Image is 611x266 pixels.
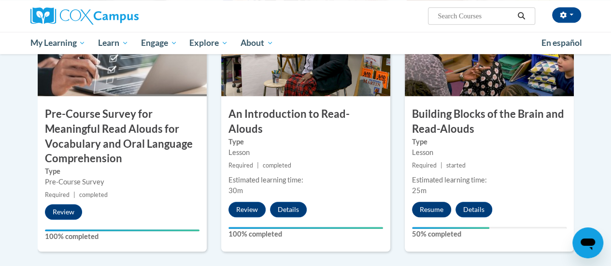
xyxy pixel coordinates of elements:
span: 25m [412,186,426,195]
span: Required [412,162,437,169]
span: completed [263,162,291,169]
div: Your progress [228,227,383,229]
div: Estimated learning time: [228,175,383,185]
div: Main menu [23,32,588,54]
img: Cox Campus [30,7,139,25]
label: 100% completed [45,231,199,242]
a: Cox Campus [30,7,204,25]
span: Required [228,162,253,169]
div: Lesson [228,147,383,158]
span: | [440,162,442,169]
span: About [241,37,273,49]
h3: Building Blocks of the Brain and Read-Alouds [405,107,574,137]
input: Search Courses [437,10,514,22]
span: En español [541,38,582,48]
button: Search [514,10,528,22]
div: Estimated learning time: [412,175,567,185]
button: Resume [412,202,451,217]
button: Account Settings [552,7,581,23]
div: Pre-Course Survey [45,177,199,187]
iframe: Button to launch messaging window [572,227,603,258]
label: Type [45,166,199,177]
div: Lesson [412,147,567,158]
label: 100% completed [228,229,383,239]
span: Required [45,191,70,198]
label: Type [412,137,567,147]
span: Engage [141,37,177,49]
button: Review [45,204,82,220]
label: 50% completed [412,229,567,239]
a: My Learning [24,32,92,54]
h3: Pre-Course Survey for Meaningful Read Alouds for Vocabulary and Oral Language Comprehension [38,107,207,166]
a: Explore [183,32,234,54]
span: My Learning [30,37,85,49]
span: 30m [228,186,243,195]
span: Learn [98,37,128,49]
h3: An Introduction to Read-Alouds [221,107,390,137]
span: Explore [189,37,228,49]
a: Learn [92,32,135,54]
button: Review [228,202,266,217]
label: Type [228,137,383,147]
button: Details [270,202,307,217]
div: Your progress [412,227,489,229]
a: Engage [135,32,184,54]
span: started [446,162,466,169]
span: completed [79,191,108,198]
span: | [257,162,259,169]
span: | [73,191,75,198]
button: Details [455,202,492,217]
div: Your progress [45,229,199,231]
a: En español [535,33,588,53]
a: About [234,32,280,54]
